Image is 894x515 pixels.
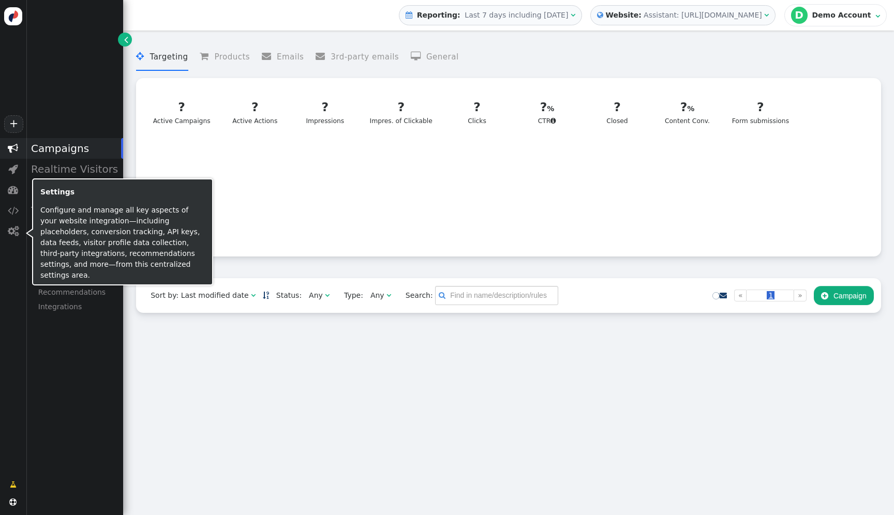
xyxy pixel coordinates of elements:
span:  [200,52,214,61]
div: CTR [521,98,573,126]
a:  [118,33,132,47]
div: Assistant: [URL][DOMAIN_NAME] [644,10,762,21]
div: Closed [592,98,643,126]
span:  [316,52,331,61]
span: Status: [269,290,302,301]
div: Any [309,290,323,301]
div: ? [300,98,351,116]
span: 1 [767,291,774,299]
div: Realtime Visitors [26,159,123,179]
div: Any [370,290,384,301]
div: Campaigns [26,138,123,159]
div: ? [521,98,573,116]
button: Campaign [814,286,874,305]
span:  [764,11,769,19]
div: ? [592,98,643,116]
span:  [406,11,412,19]
span:  [325,292,330,299]
li: Targeting [136,43,188,71]
a: ?CTR [515,92,579,132]
div: ? [662,98,713,116]
span: Last 7 days including [DATE] [465,11,568,19]
div: Settings [26,221,123,241]
span:  [8,143,18,154]
span:  [9,498,17,506]
b: Reporting: [415,11,463,19]
img: logo-icon.svg [4,7,22,25]
a: ?Active Campaigns [146,92,217,132]
div: Form submissions [732,98,789,126]
span:  [136,52,150,61]
span:  [251,292,256,299]
div: ? [732,98,789,116]
a: ?Impressions [293,92,357,132]
li: General [411,43,459,71]
div: ? [153,98,211,116]
div: Demo Account [812,11,873,20]
span:  [8,226,19,236]
a:  [263,291,269,299]
span:  [8,164,18,174]
input: Find in name/description/rules [435,286,558,305]
a: ?Clicks [445,92,509,132]
div: Impressions [300,98,351,126]
div: D [791,7,808,23]
a: ?Form submissions [725,92,795,132]
span:  [8,205,19,216]
a: ?Impres. of Clickable [363,92,439,132]
a: + [4,115,23,133]
div: Sort by: Last modified date [151,290,248,301]
span:  [124,34,128,45]
a: ?Active Actions [223,92,287,132]
li: Products [200,43,250,71]
div: ? [370,98,433,116]
a:  [720,291,727,299]
span:  [875,12,880,20]
b: Website: [603,10,644,21]
span:  [8,185,18,195]
li: Emails [262,43,304,71]
div: Tracker Settings [26,200,123,221]
div: Content Placement [26,241,123,256]
span: Sorted in descending order [263,292,269,299]
div: Active Actions [230,98,281,126]
div: Impres. of Clickable [370,98,433,126]
span: Type: [337,290,363,301]
span:  [597,10,603,21]
div: Active Campaigns [153,98,211,126]
span:  [550,117,556,124]
div: Conversion Tracking [26,256,123,270]
div: Visitor Attributes [26,270,123,285]
p: Configure and manage all key aspects of your website integration—including placeholders, conversi... [40,205,205,281]
div: Integrations [26,299,123,314]
a: ?Content Conv. [655,92,719,132]
div: ? [230,98,281,116]
div: ? [452,98,503,116]
div: Clicks [452,98,503,126]
span:  [821,292,828,300]
a: ?Closed [585,92,649,132]
span:  [439,290,445,301]
div: Recommendations [26,285,123,299]
a:  [3,475,24,494]
span:  [571,11,575,19]
div: Content Conv. [662,98,713,126]
span:  [411,52,426,61]
span: Search: [398,291,433,299]
a: « [734,290,747,301]
span:  [386,292,391,299]
span:  [10,479,17,490]
div: Dashboard [26,179,123,200]
b: Settings [40,188,74,196]
li: 3rd-party emails [316,43,399,71]
span:  [720,292,727,299]
span:  [262,52,277,61]
a: » [794,290,807,301]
